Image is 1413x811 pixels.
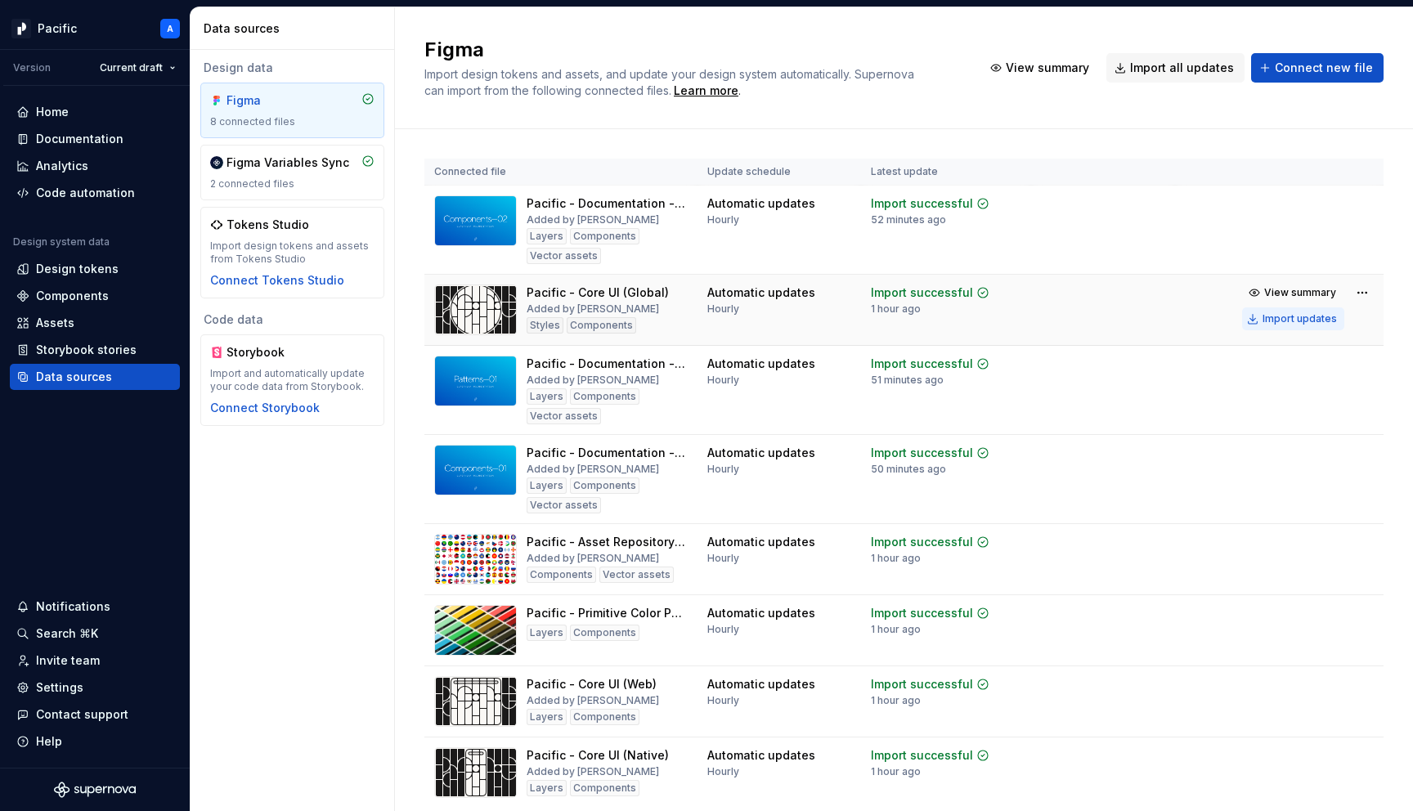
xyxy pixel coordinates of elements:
div: Search ⌘K [36,625,98,642]
a: Assets [10,310,180,336]
div: Vector assets [599,567,674,583]
button: Current draft [92,56,183,79]
div: Components [570,228,639,244]
span: . [671,85,741,97]
div: 8 connected files [210,115,375,128]
div: Import successful [871,747,973,764]
div: Pacific - Primitive Color Palette [527,605,688,621]
a: Code automation [10,180,180,206]
div: Automatic updates [707,534,815,550]
div: Layers [527,228,567,244]
div: Layers [527,388,567,405]
button: Import all updates [1106,53,1245,83]
div: Components [570,477,639,494]
div: Added by [PERSON_NAME] [527,213,659,226]
div: Automatic updates [707,747,815,764]
div: 50 minutes ago [871,463,946,476]
div: Vector assets [527,408,601,424]
div: Layers [527,625,567,641]
button: Search ⌘K [10,621,180,647]
div: Layers [527,477,567,494]
button: Notifications [10,594,180,620]
button: Connect new file [1251,53,1384,83]
div: Hourly [707,623,739,636]
div: Import and automatically update your code data from Storybook. [210,367,375,393]
div: Added by [PERSON_NAME] [527,302,659,316]
div: Hourly [707,374,739,387]
a: Figma Variables Sync2 connected files [200,145,384,200]
a: Invite team [10,647,180,674]
a: Storybook stories [10,337,180,363]
th: Update schedule [698,159,861,186]
div: Storybook [227,344,305,361]
a: Settings [10,674,180,701]
div: 1 hour ago [871,694,921,707]
div: Import design tokens and assets from Tokens Studio [210,240,375,266]
button: View summary [1242,281,1344,304]
div: Hourly [707,213,739,226]
div: 2 connected files [210,177,375,190]
div: Automatic updates [707,445,815,461]
div: Import updates [1263,312,1337,325]
div: Assets [36,315,74,331]
span: Import all updates [1130,60,1234,76]
div: Design data [200,60,384,76]
button: Connect Tokens Studio [210,272,344,289]
div: Components [527,567,596,583]
a: Tokens StudioImport design tokens and assets from Tokens StudioConnect Tokens Studio [200,207,384,298]
div: Layers [527,780,567,796]
div: Components [567,317,636,334]
div: Import successful [871,195,973,212]
div: A [167,22,173,35]
div: Hourly [707,302,739,316]
span: View summary [1006,60,1089,76]
div: Pacific [38,20,77,37]
div: Import successful [871,445,973,461]
div: Import successful [871,356,973,372]
span: Current draft [100,61,163,74]
div: Code automation [36,185,135,201]
button: PacificA [3,11,186,46]
div: Pacific - Documentation - Components 01 [527,445,688,461]
div: Version [13,61,51,74]
span: Import design tokens and assets, and update your design system automatically. Supernova can impor... [424,67,917,97]
div: Data sources [204,20,388,37]
div: Vector assets [527,497,601,513]
a: Learn more [674,83,738,99]
div: Hourly [707,765,739,778]
div: Pacific - Core UI (Web) [527,676,657,692]
button: Contact support [10,701,180,728]
div: Components [570,709,639,725]
div: Pacific - Core UI (Native) [527,747,669,764]
div: Invite team [36,652,100,669]
div: 52 minutes ago [871,213,946,226]
div: Components [570,780,639,796]
div: Storybook stories [36,342,137,358]
button: Import updates [1242,307,1344,330]
div: Import successful [871,676,973,692]
a: Analytics [10,153,180,179]
div: Automatic updates [707,356,815,372]
button: View summary [982,53,1100,83]
span: Connect new file [1275,60,1373,76]
div: Connect Storybook [210,400,320,416]
div: Added by [PERSON_NAME] [527,374,659,387]
div: Added by [PERSON_NAME] [527,552,659,565]
div: Pacific - Documentation - Patterns 01 [527,356,688,372]
div: Figma Variables Sync [227,155,349,171]
div: Pacific - Core UI (Global) [527,285,669,301]
div: 1 hour ago [871,302,921,316]
div: Automatic updates [707,285,815,301]
a: Design tokens [10,256,180,282]
div: Help [36,733,62,750]
svg: Supernova Logo [54,782,136,798]
a: Figma8 connected files [200,83,384,138]
th: Latest update [861,159,1031,186]
a: Components [10,283,180,309]
div: Data sources [36,369,112,385]
div: Automatic updates [707,195,815,212]
div: Automatic updates [707,676,815,692]
div: Tokens Studio [227,217,309,233]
